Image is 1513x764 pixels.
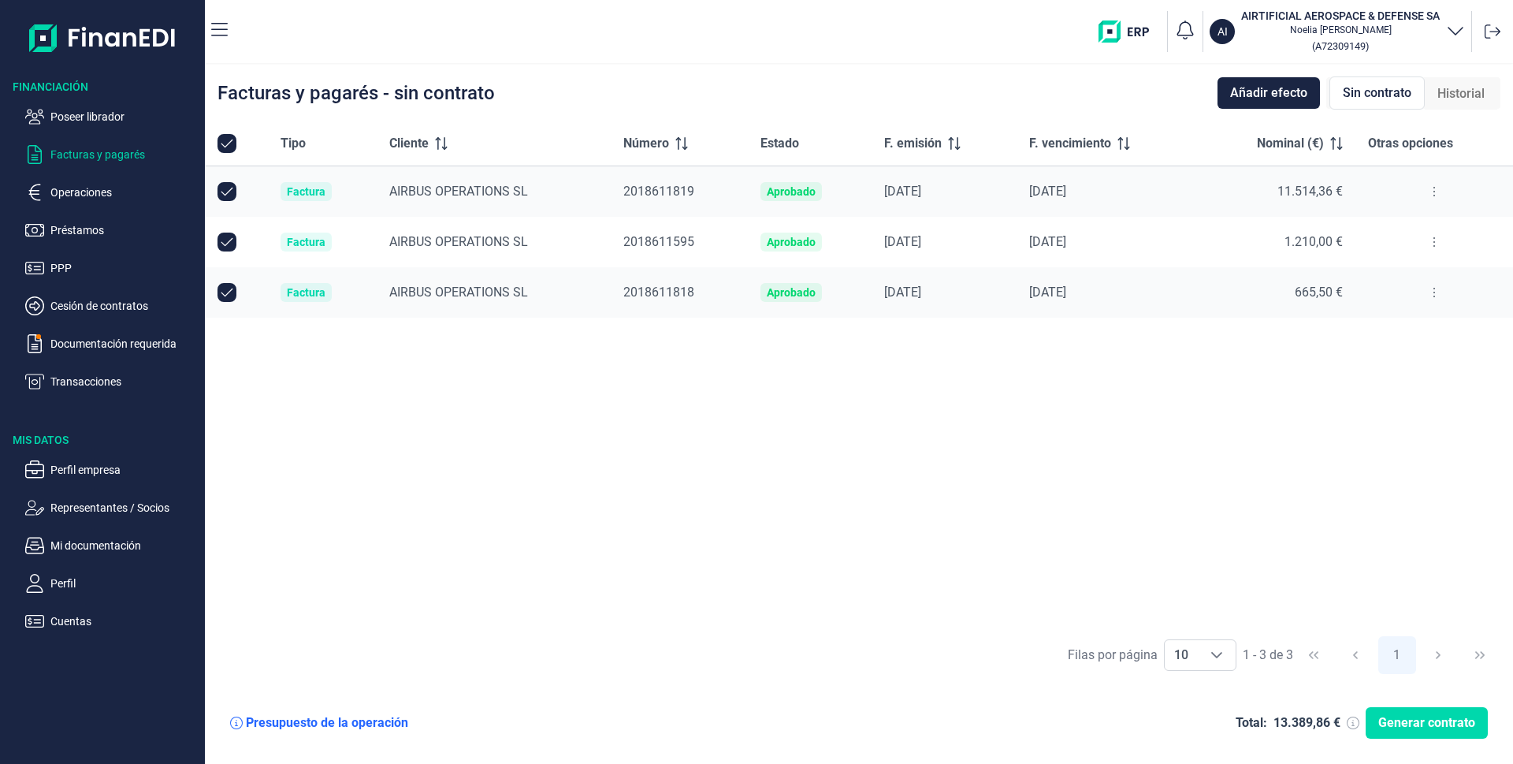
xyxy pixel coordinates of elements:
[1461,636,1499,674] button: Last Page
[287,236,325,248] div: Factura
[1368,134,1453,153] span: Otras opciones
[50,460,199,479] p: Perfil empresa
[1295,636,1333,674] button: First Page
[217,84,495,102] div: Facturas y pagarés - sin contrato
[287,286,325,299] div: Factura
[1165,640,1198,670] span: 10
[1419,636,1457,674] button: Next Page
[1230,84,1307,102] span: Añadir efecto
[50,107,199,126] p: Poseer librador
[1099,20,1161,43] img: erp
[25,574,199,593] button: Perfil
[1284,234,1343,249] span: 1.210,00 €
[884,184,1004,199] div: [DATE]
[760,134,799,153] span: Estado
[1029,134,1111,153] span: F. vencimiento
[623,234,694,249] span: 2018611595
[25,372,199,391] button: Transacciones
[389,234,528,249] span: AIRBUS OPERATIONS SL
[1378,714,1475,732] span: Generar contrato
[25,259,199,278] button: PPP
[767,286,816,299] div: Aprobado
[1029,184,1184,199] div: [DATE]
[50,612,199,631] p: Cuentas
[767,185,816,198] div: Aprobado
[25,296,199,315] button: Cesión de contratos
[623,285,694,300] span: 2018611818
[1425,78,1497,110] div: Historial
[767,236,816,248] div: Aprobado
[50,259,199,278] p: PPP
[281,134,306,153] span: Tipo
[1277,184,1343,199] span: 11.514,36 €
[1329,76,1425,110] div: Sin contrato
[50,145,199,164] p: Facturas y pagarés
[50,498,199,517] p: Representantes / Socios
[623,184,694,199] span: 2018611819
[1273,715,1340,731] div: 13.389,86 €
[1029,234,1184,250] div: [DATE]
[389,285,528,300] span: AIRBUS OPERATIONS SL
[1336,636,1374,674] button: Previous Page
[50,296,199,315] p: Cesión de contratos
[246,715,408,731] div: Presupuesto de la operación
[25,334,199,353] button: Documentación requerida
[25,145,199,164] button: Facturas y pagarés
[884,134,942,153] span: F. emisión
[1236,715,1267,731] div: Total:
[1243,649,1293,662] span: 1 - 3 de 3
[50,536,199,555] p: Mi documentación
[1198,640,1236,670] div: Choose
[50,183,199,202] p: Operaciones
[50,372,199,391] p: Transacciones
[25,460,199,479] button: Perfil empresa
[50,574,199,593] p: Perfil
[1437,84,1485,103] span: Historial
[1343,84,1411,102] span: Sin contrato
[1312,40,1369,52] small: Copiar cif
[884,285,1004,300] div: [DATE]
[217,233,236,252] div: Row Unselected null
[1378,636,1416,674] button: Page 1
[1210,8,1465,55] button: AIAIRTIFICIAL AEROSPACE & DEFENSE SANoelia [PERSON_NAME](A72309149)
[217,182,236,201] div: Row Unselected null
[50,334,199,353] p: Documentación requerida
[217,134,236,153] div: All items selected
[389,134,429,153] span: Cliente
[1241,8,1440,24] h3: AIRTIFICIAL AEROSPACE & DEFENSE SA
[1068,646,1158,665] div: Filas por página
[25,183,199,202] button: Operaciones
[1217,77,1320,109] button: Añadir efecto
[623,134,669,153] span: Número
[29,13,177,63] img: Logo de aplicación
[1295,285,1343,300] span: 665,50 €
[1241,24,1440,36] p: Noelia [PERSON_NAME]
[1217,24,1228,39] p: AI
[287,185,325,198] div: Factura
[25,536,199,555] button: Mi documentación
[25,612,199,631] button: Cuentas
[25,107,199,126] button: Poseer librador
[389,184,528,199] span: AIRBUS OPERATIONS SL
[25,221,199,240] button: Préstamos
[50,221,199,240] p: Préstamos
[1257,134,1324,153] span: Nominal (€)
[1366,707,1488,739] button: Generar contrato
[217,283,236,302] div: Row Unselected null
[25,498,199,517] button: Representantes / Socios
[1029,285,1184,300] div: [DATE]
[884,234,1004,250] div: [DATE]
